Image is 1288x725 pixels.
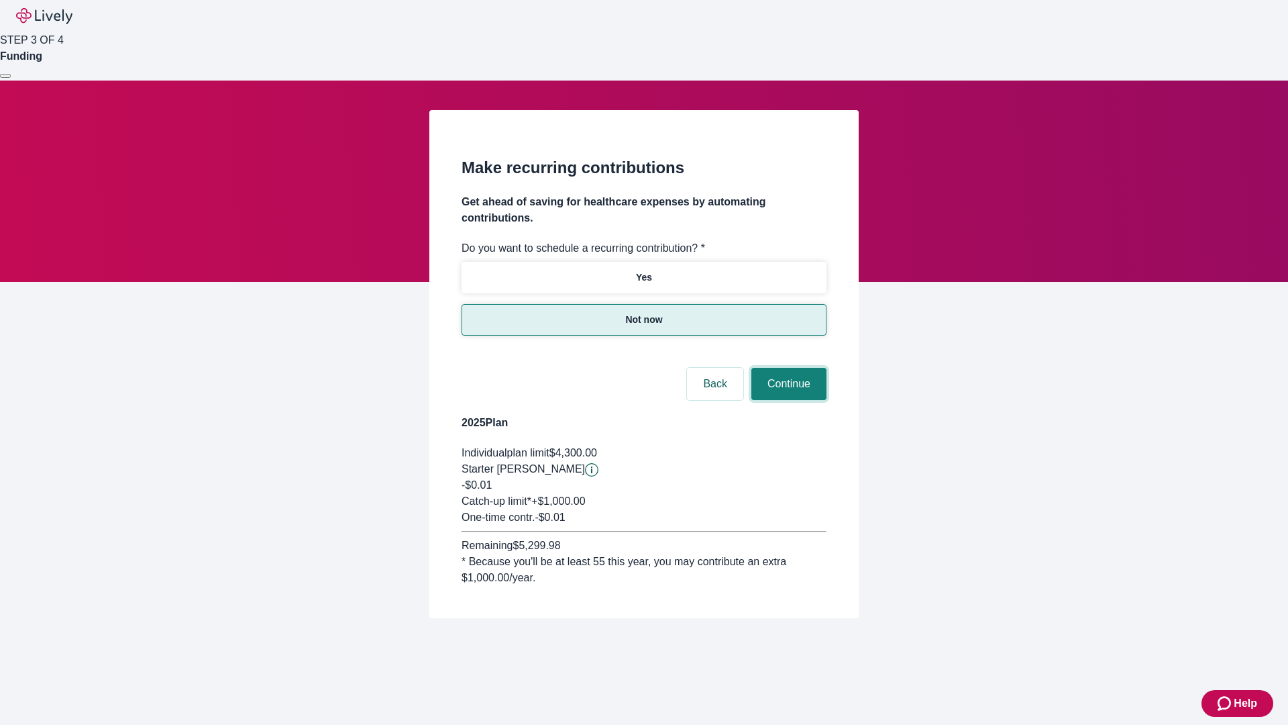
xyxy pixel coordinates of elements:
h2: Make recurring contributions [462,156,826,180]
h4: 2025 Plan [462,415,826,431]
p: Not now [625,313,662,327]
span: + $1,000.00 [531,495,586,507]
button: Yes [462,262,826,293]
div: * Because you'll be at least 55 this year, you may contribute an extra $1,000.00 /year. [462,554,826,586]
button: Lively will contribute $0.01 to establish your account [585,463,598,477]
h4: Get ahead of saving for healthcare expenses by automating contributions. [462,194,826,226]
span: Starter [PERSON_NAME] [462,463,585,475]
span: One-time contr. [462,512,535,523]
span: Individual plan limit [462,447,549,458]
span: $5,299.98 [513,540,560,551]
label: Do you want to schedule a recurring contribution? * [462,240,705,256]
span: Help [1234,695,1257,712]
span: - $0.01 [535,512,565,523]
button: Zendesk support iconHelp [1201,690,1273,717]
svg: Starter penny details [585,463,598,477]
svg: Zendesk support icon [1218,695,1234,712]
button: Continue [751,368,826,400]
p: Yes [636,271,652,285]
span: $4,300.00 [549,447,597,458]
span: Remaining [462,540,513,551]
span: -$0.01 [462,479,492,491]
button: Not now [462,304,826,336]
button: Back [687,368,743,400]
span: Catch-up limit* [462,495,531,507]
img: Lively [16,8,72,24]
